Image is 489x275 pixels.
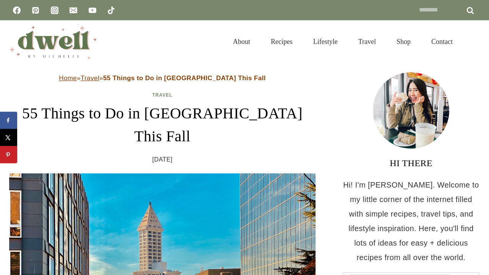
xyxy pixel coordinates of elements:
h1: 55 Things to Do in [GEOGRAPHIC_DATA] This Fall [9,102,316,148]
a: Instagram [47,3,62,18]
p: Hi! I'm [PERSON_NAME]. Welcome to my little corner of the internet filled with simple recipes, tr... [342,178,480,265]
a: Email [66,3,81,18]
a: Contact [421,28,463,55]
a: TikTok [104,3,119,18]
a: Lifestyle [303,28,348,55]
time: [DATE] [152,154,173,165]
span: » » [59,74,266,82]
a: Travel [81,74,99,82]
nav: Primary Navigation [223,28,463,55]
strong: 55 Things to Do in [GEOGRAPHIC_DATA] This Fall [103,74,266,82]
a: Pinterest [28,3,43,18]
a: Shop [386,28,421,55]
a: YouTube [85,3,100,18]
a: About [223,28,261,55]
a: Travel [348,28,386,55]
img: DWELL by michelle [9,24,97,59]
a: Home [59,74,77,82]
a: Travel [152,92,172,98]
a: Recipes [261,28,303,55]
button: View Search Form [467,35,480,48]
h3: HI THERE [342,156,480,170]
a: Facebook [9,3,24,18]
